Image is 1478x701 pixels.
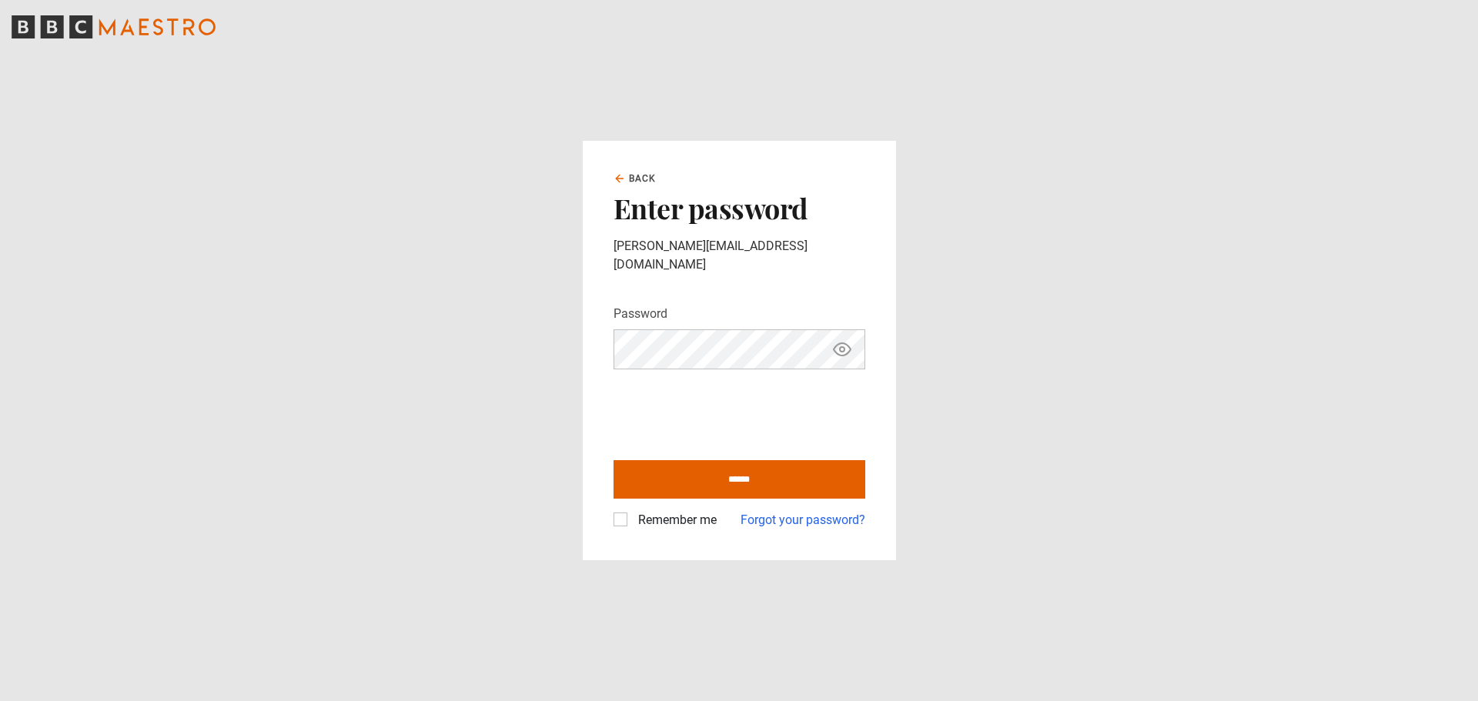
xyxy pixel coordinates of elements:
[614,192,865,224] h2: Enter password
[12,15,216,38] svg: BBC Maestro
[741,511,865,529] a: Forgot your password?
[632,511,717,529] label: Remember me
[614,237,865,274] p: [PERSON_NAME][EMAIL_ADDRESS][DOMAIN_NAME]
[629,172,657,185] span: Back
[614,382,848,442] iframe: reCAPTCHA
[614,305,667,323] label: Password
[829,336,855,363] button: Show password
[614,172,657,185] a: Back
